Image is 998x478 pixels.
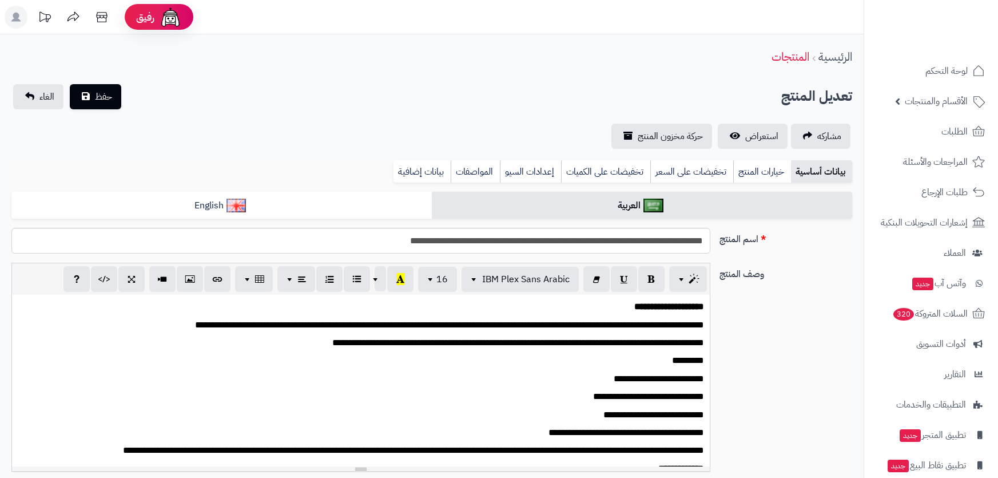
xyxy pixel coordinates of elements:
button: 16 [418,267,457,292]
a: الطلبات [871,118,991,145]
a: وآتس آبجديد [871,270,991,297]
span: لوحة التحكم [925,63,968,79]
img: ai-face.png [159,6,182,29]
span: السلات المتروكة [892,306,968,322]
span: طلبات الإرجاع [921,184,968,200]
a: المراجعات والأسئلة [871,148,991,176]
a: تخفيضات على السعر [650,160,733,183]
a: إشعارات التحويلات البنكية [871,209,991,236]
a: الرئيسية [818,48,852,65]
button: IBM Plex Sans Arabic [462,267,579,292]
label: وصف المنتج [715,263,857,281]
a: تخفيضات على الكميات [561,160,650,183]
a: تحديثات المنصة [30,6,59,31]
a: خيارات المنتج [733,160,791,183]
span: المراجعات والأسئلة [903,154,968,170]
span: جديد [888,460,909,472]
span: الأقسام والمنتجات [905,93,968,109]
span: IBM Plex Sans Arabic [482,272,570,286]
a: أدوات التسويق [871,330,991,358]
a: إعدادات السيو [500,160,561,183]
a: بيانات أساسية [791,160,852,183]
span: الغاء [39,90,54,104]
span: استعراض [745,129,778,143]
h2: تعديل المنتج [781,85,852,108]
span: التقارير [944,366,966,382]
a: العربية [432,192,852,220]
img: العربية [643,199,663,212]
span: حفظ [95,90,112,104]
span: حركة مخزون المنتج [638,129,703,143]
img: logo-2.png [920,9,987,33]
span: الطلبات [941,124,968,140]
a: السلات المتروكة320 [871,300,991,327]
a: بيانات إضافية [393,160,451,183]
a: تطبيق المتجرجديد [871,421,991,449]
a: لوحة التحكم [871,57,991,85]
span: وآتس آب [911,275,966,291]
label: اسم المنتج [715,228,857,246]
span: تطبيق نقاط البيع [886,457,966,473]
a: المواصفات [451,160,500,183]
span: 320 [893,308,914,321]
span: أدوات التسويق [916,336,966,352]
span: العملاء [944,245,966,261]
span: جديد [900,429,921,442]
button: حفظ [70,84,121,109]
a: التطبيقات والخدمات [871,391,991,418]
span: 16 [436,272,448,286]
span: إشعارات التحويلات البنكية [881,215,968,231]
a: الغاء [13,84,63,109]
a: طلبات الإرجاع [871,179,991,206]
span: مشاركه [817,129,841,143]
span: تطبيق المتجر [898,427,966,443]
a: استعراض [718,124,788,149]
span: التطبيقات والخدمات [896,397,966,413]
a: English [11,192,432,220]
a: المنتجات [772,48,809,65]
span: جديد [912,278,933,290]
a: حركة مخزون المنتج [611,124,712,149]
a: العملاء [871,239,991,267]
a: التقارير [871,361,991,388]
img: English [226,199,246,212]
a: مشاركه [791,124,850,149]
span: رفيق [136,10,154,24]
